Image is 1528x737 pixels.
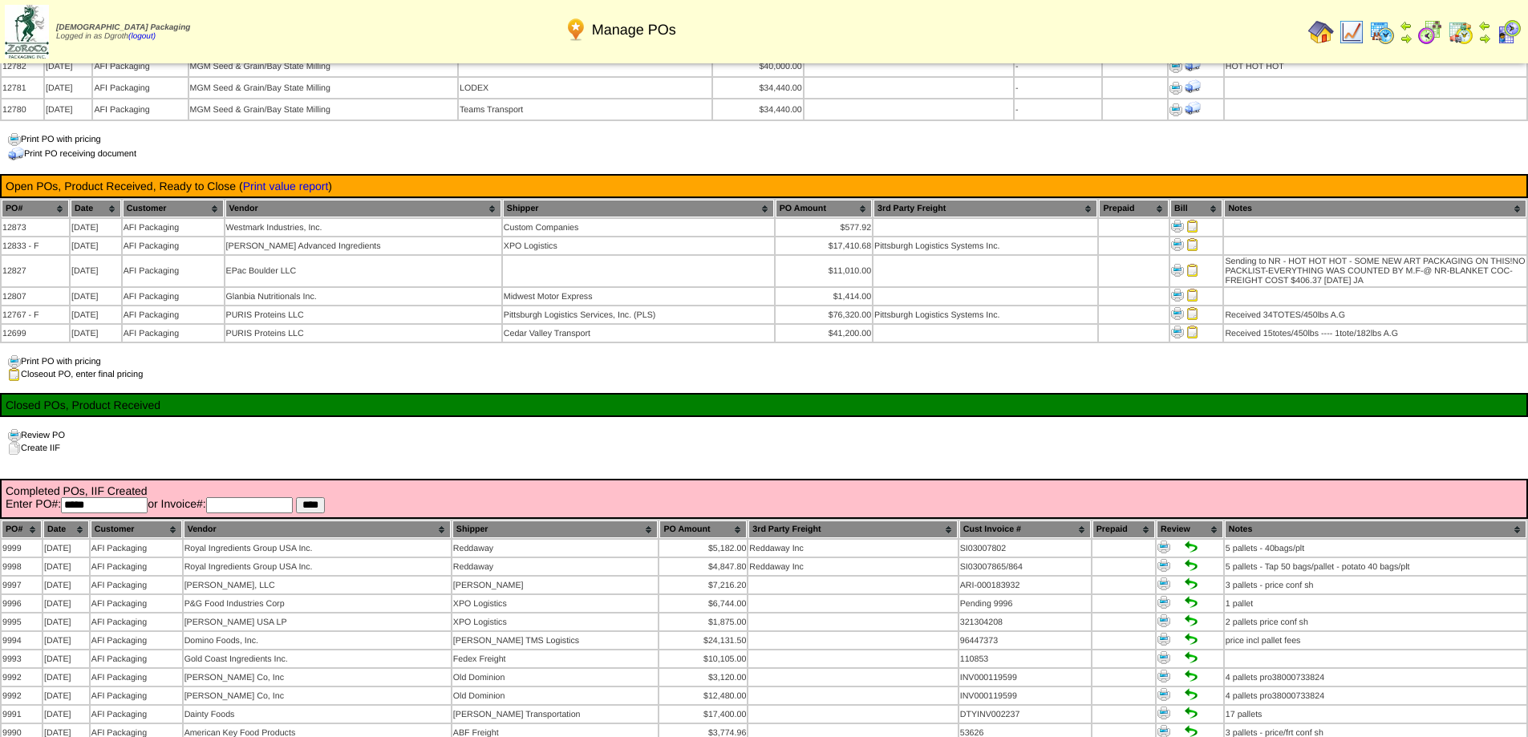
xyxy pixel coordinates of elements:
[2,558,42,575] td: 9998
[503,237,774,254] td: XPO Logistics
[8,146,24,162] img: truck.png
[91,577,182,593] td: AFI Packaging
[184,540,451,557] td: Royal Ingredients Group USA Inc.
[1400,19,1412,32] img: arrowleft.gif
[1478,32,1491,45] img: arrowright.gif
[93,78,187,98] td: AFI Packaging
[2,237,69,254] td: 12833 - F
[91,669,182,686] td: AFI Packaging
[660,581,746,590] div: $7,216.20
[45,78,91,98] td: [DATE]
[1225,632,1526,649] td: price incl pallet fees
[43,706,89,723] td: [DATE]
[1092,520,1155,538] th: Prepaid
[5,179,1523,193] td: Open POs, Product Received, Ready to Close ( )
[1185,614,1198,627] img: Set to Handled
[452,687,659,704] td: Old Dominion
[91,706,182,723] td: AFI Packaging
[1225,520,1526,538] th: Notes
[660,599,746,609] div: $6,744.00
[776,329,871,338] div: $41,200.00
[43,558,89,575] td: [DATE]
[1169,82,1182,95] img: Print
[2,219,69,236] td: 12873
[1186,220,1199,233] img: Close PO
[452,613,659,630] td: XPO Logistics
[225,288,501,305] td: Glanbia Nutritionals Inc.
[43,613,89,630] td: [DATE]
[43,577,89,593] td: [DATE]
[959,706,1091,723] td: DTYINV002237
[128,32,156,41] a: (logout)
[2,632,42,649] td: 9994
[71,200,121,217] th: Date
[91,650,182,667] td: AFI Packaging
[1185,559,1198,572] img: Set to Handled
[1171,264,1184,277] img: Print
[43,632,89,649] td: [DATE]
[5,5,49,59] img: zoroco-logo-small.webp
[1339,19,1364,45] img: line_graph.gif
[71,288,121,305] td: [DATE]
[1185,79,1201,95] img: Print Receiving Document
[1157,520,1223,538] th: Review
[1157,633,1170,646] img: Print
[123,200,224,217] th: Customer
[2,99,43,119] td: 12780
[8,355,21,368] img: print.gif
[1171,238,1184,251] img: Print
[1185,670,1198,682] img: Set to Handled
[43,687,89,704] td: [DATE]
[452,577,659,593] td: [PERSON_NAME]
[503,200,774,217] th: Shipper
[56,23,190,41] span: Logged in as Dgroth
[1157,577,1170,590] img: Print
[184,520,451,538] th: Vendor
[225,306,501,323] td: PURIS Proteins LLC
[5,398,1523,412] td: Closed POs, Product Received
[1224,325,1526,342] td: Received 15totes/450lbs ---- 1tote/182lbs A.G
[1225,613,1526,630] td: 2 pallets price conf sh
[93,99,187,119] td: AFI Packaging
[8,442,21,455] img: clone.gif
[184,558,451,575] td: Royal Ingredients Group USA Inc.
[243,180,329,192] a: Print value report
[1496,19,1522,45] img: calendarcustomer.gif
[189,99,457,119] td: MGM Seed & Grain/Bay State Milling
[123,237,224,254] td: AFI Packaging
[8,429,21,442] img: print.gif
[1099,200,1169,217] th: Prepaid
[91,613,182,630] td: AFI Packaging
[660,544,746,553] div: $5,182.00
[776,266,871,276] div: $11,010.00
[1171,289,1184,302] img: Print
[225,200,501,217] th: Vendor
[2,520,42,538] th: PO#
[1157,541,1170,553] img: Print
[1225,595,1526,612] td: 1 pallet
[2,78,43,98] td: 12781
[959,650,1091,667] td: 110853
[1185,688,1198,701] img: Set to Handled
[1225,706,1526,723] td: 17 pallets
[452,558,659,575] td: Reddaway
[2,306,69,323] td: 12767 - F
[959,577,1091,593] td: ARI-000183932
[43,520,89,538] th: Date
[592,22,676,38] span: Manage POs
[1186,264,1199,277] img: Close PO
[56,23,190,32] span: [DEMOGRAPHIC_DATA] Packaging
[959,687,1091,704] td: INV000119599
[1157,688,1170,701] img: Print
[2,288,69,305] td: 12807
[2,325,69,342] td: 12699
[123,256,224,286] td: AFI Packaging
[873,237,1097,254] td: Pittsburgh Logistics Systems Inc.
[1170,200,1222,217] th: Bill
[452,520,659,538] th: Shipper
[503,306,774,323] td: Pittsburgh Logistics Services, Inc. (PLS)
[2,706,42,723] td: 9991
[1225,577,1526,593] td: 3 pallets - price conf sh
[1369,19,1395,45] img: calendarprod.gif
[748,540,957,557] td: Reddaway Inc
